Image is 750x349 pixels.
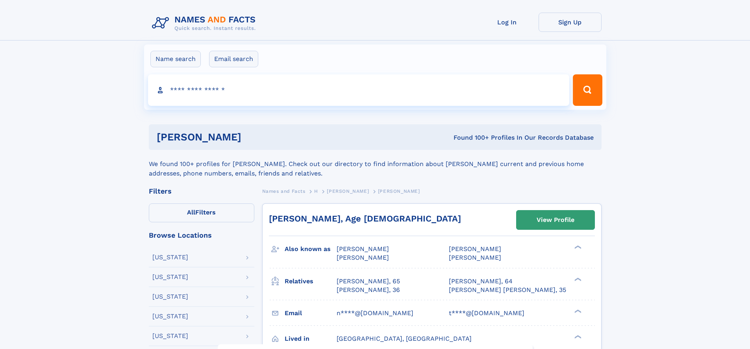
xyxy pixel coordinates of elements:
a: [PERSON_NAME], 64 [449,277,513,286]
a: Sign Up [539,13,602,32]
span: [PERSON_NAME] [337,245,389,253]
h3: Email [285,307,337,320]
span: All [187,209,195,216]
div: [US_STATE] [152,254,188,260]
div: [US_STATE] [152,333,188,339]
div: ❯ [572,334,582,339]
div: ❯ [572,245,582,250]
a: [PERSON_NAME] [327,186,369,196]
span: [PERSON_NAME] [337,254,389,261]
h3: Relatives [285,275,337,288]
a: [PERSON_NAME], 65 [337,277,400,286]
label: Name search [150,51,201,67]
div: [US_STATE] [152,313,188,319]
a: View Profile [517,211,594,229]
span: [PERSON_NAME] [449,254,501,261]
div: ❯ [572,277,582,282]
label: Filters [149,203,254,222]
div: View Profile [537,211,574,229]
a: Log In [476,13,539,32]
span: [PERSON_NAME] [327,188,369,194]
img: Logo Names and Facts [149,13,262,34]
span: H [314,188,318,194]
div: [US_STATE] [152,294,188,300]
a: H [314,186,318,196]
span: [PERSON_NAME] [378,188,420,194]
label: Email search [209,51,258,67]
h1: [PERSON_NAME] [157,132,348,142]
span: [GEOGRAPHIC_DATA], [GEOGRAPHIC_DATA] [337,335,472,342]
a: [PERSON_NAME] [PERSON_NAME], 35 [449,286,566,294]
h3: Also known as [285,242,337,256]
div: Filters [149,188,254,195]
a: [PERSON_NAME], 36 [337,286,400,294]
div: Found 100+ Profiles In Our Records Database [347,133,594,142]
input: search input [148,74,570,106]
span: [PERSON_NAME] [449,245,501,253]
div: Browse Locations [149,232,254,239]
a: [PERSON_NAME], Age [DEMOGRAPHIC_DATA] [269,214,461,223]
div: ❯ [572,308,582,314]
h3: Lived in [285,332,337,345]
a: Names and Facts [262,186,306,196]
div: We found 100+ profiles for [PERSON_NAME]. Check out our directory to find information about [PERS... [149,150,602,178]
button: Search Button [573,74,602,106]
div: [US_STATE] [152,274,188,280]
